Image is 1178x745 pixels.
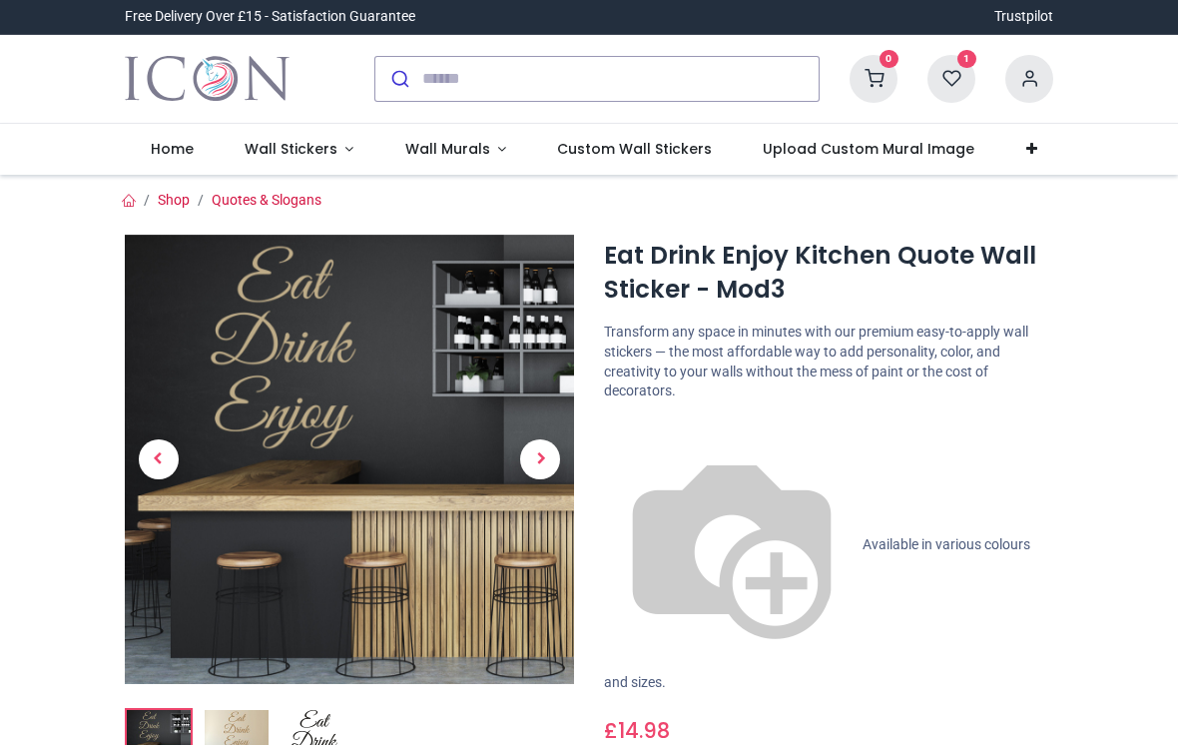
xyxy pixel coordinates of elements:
[375,57,422,101] button: Submit
[604,417,860,673] img: color-wheel.png
[125,7,415,27] div: Free Delivery Over £15 - Satisfaction Guarantee
[125,51,290,107] img: Icon Wall Stickers
[151,139,194,159] span: Home
[405,139,490,159] span: Wall Murals
[520,439,560,479] span: Next
[139,439,179,479] span: Previous
[927,69,975,85] a: 1
[125,302,193,616] a: Previous
[850,69,897,85] a: 0
[245,139,337,159] span: Wall Stickers
[507,302,575,616] a: Next
[125,51,290,107] a: Logo of Icon Wall Stickers
[994,7,1053,27] a: Trustpilot
[212,192,321,208] a: Quotes & Slogans
[158,192,190,208] a: Shop
[604,323,1053,400] p: Transform any space in minutes with our premium easy-to-apply wall stickers — the most affordable...
[604,239,1053,308] h1: Eat Drink Enjoy Kitchen Quote Wall Sticker - Mod3
[604,716,670,745] span: £
[125,235,574,684] img: Eat Drink Enjoy Kitchen Quote Wall Sticker - Mod3
[763,139,974,159] span: Upload Custom Mural Image
[957,50,976,69] sup: 1
[219,124,379,176] a: Wall Stickers
[379,124,532,176] a: Wall Murals
[618,716,670,745] span: 14.98
[604,535,1030,689] span: Available in various colours and sizes.
[557,139,712,159] span: Custom Wall Stickers
[880,50,898,69] sup: 0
